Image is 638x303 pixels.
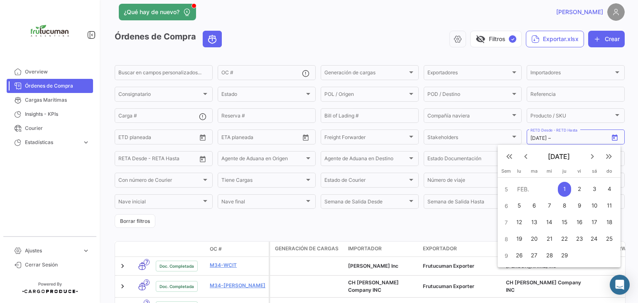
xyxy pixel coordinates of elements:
button: 12 de febrero de 2024 [512,214,527,231]
div: 21 [542,232,556,247]
div: 3 [588,182,601,197]
span: do [606,168,612,174]
button: 16 de febrero de 2024 [572,214,587,231]
button: 11 de febrero de 2024 [602,198,617,214]
div: 6 [527,198,541,213]
div: 27 [527,248,541,263]
span: lu [517,168,521,174]
div: 26 [512,248,525,263]
div: 14 [542,215,556,230]
button: 4 de febrero de 2024 [602,181,617,198]
div: 13 [527,215,541,230]
button: 2 de febrero de 2024 [572,181,587,198]
button: 8 de febrero de 2024 [557,198,572,214]
button: 18 de febrero de 2024 [602,214,617,231]
button: 26 de febrero de 2024 [512,247,527,264]
button: 10 de febrero de 2024 [587,198,602,214]
button: 27 de febrero de 2024 [527,247,542,264]
div: 18 [603,215,616,230]
button: 22 de febrero de 2024 [557,231,572,247]
td: 7 [501,214,512,231]
td: FEB. [512,181,557,198]
button: 7 de febrero de 2024 [542,198,557,214]
div: 4 [603,182,616,197]
span: [DATE] [534,152,584,161]
div: 5 [512,198,525,213]
div: 20 [527,232,541,247]
button: 14 de febrero de 2024 [542,214,557,231]
div: 16 [573,215,586,230]
div: 8 [558,198,571,213]
div: Abrir Intercom Messenger [610,275,630,295]
div: 11 [603,198,616,213]
td: 5 [501,181,512,198]
mat-icon: keyboard_arrow_left [521,151,531,161]
button: 6 de febrero de 2024 [527,198,542,214]
button: 5 de febrero de 2024 [512,198,527,214]
button: 13 de febrero de 2024 [527,214,542,231]
button: 15 de febrero de 2024 [557,214,572,231]
div: 25 [603,232,616,247]
div: 17 [588,215,601,230]
div: 19 [512,232,525,247]
div: 7 [542,198,556,213]
span: ma [531,168,537,174]
button: 23 de febrero de 2024 [572,231,587,247]
div: 12 [512,215,525,230]
div: 1 [558,182,571,197]
button: 20 de febrero de 2024 [527,231,542,247]
span: ju [562,168,567,174]
button: 19 de febrero de 2024 [512,231,527,247]
button: 25 de febrero de 2024 [602,231,617,247]
button: 21 de febrero de 2024 [542,231,557,247]
div: 2 [573,182,586,197]
td: 9 [501,247,512,264]
td: 8 [501,231,512,247]
div: 24 [588,232,601,247]
div: 29 [558,248,571,263]
mat-icon: keyboard_double_arrow_left [504,151,514,161]
div: 28 [542,248,556,263]
button: 3 de febrero de 2024 [587,181,602,198]
span: mi [547,168,552,174]
div: 23 [573,232,586,247]
button: 9 de febrero de 2024 [572,198,587,214]
th: Sem [501,168,512,177]
button: 1 de febrero de 2024 [557,181,572,198]
span: sá [592,168,597,174]
td: 6 [501,198,512,214]
span: vi [577,168,581,174]
mat-icon: keyboard_arrow_right [587,151,597,161]
div: 10 [588,198,601,213]
div: 15 [558,215,571,230]
div: 22 [558,232,571,247]
mat-icon: keyboard_double_arrow_right [604,151,614,161]
button: 29 de febrero de 2024 [557,247,572,264]
button: 17 de febrero de 2024 [587,214,602,231]
button: 24 de febrero de 2024 [587,231,602,247]
div: 9 [573,198,586,213]
button: 28 de febrero de 2024 [542,247,557,264]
